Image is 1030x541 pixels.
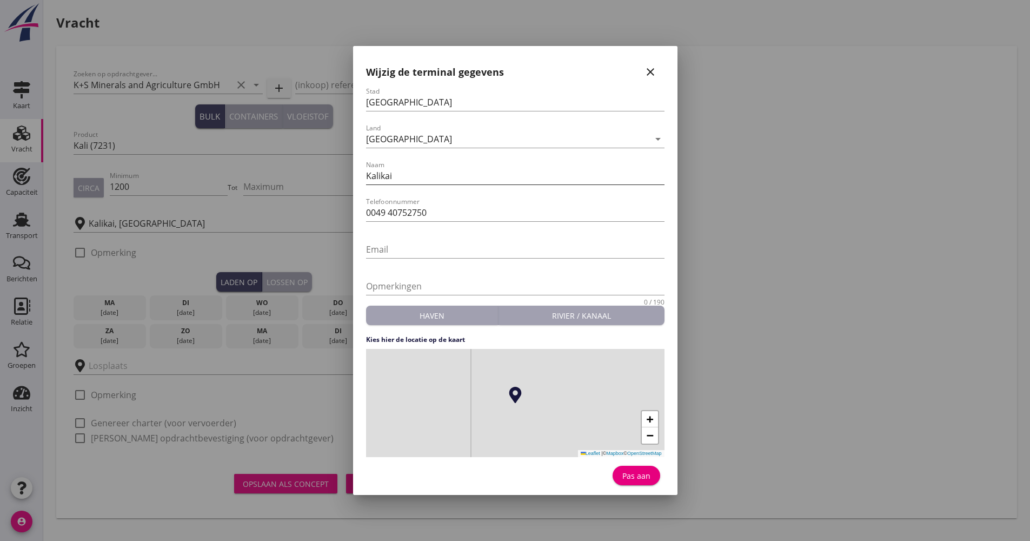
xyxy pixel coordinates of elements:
[646,412,653,426] span: +
[627,451,662,456] a: OpenStreetMap
[499,306,664,325] button: Rivier / kanaal
[578,450,664,457] div: © ©
[644,65,657,78] i: close
[646,428,653,442] span: −
[366,335,664,345] h4: Kies hier de locatie op de kaart
[606,451,623,456] a: Mapbox
[366,306,499,325] button: Haven
[642,411,658,427] a: Zoom in
[366,241,664,258] input: Email
[613,466,660,485] button: Pas aan
[370,310,494,321] div: Haven
[507,387,523,403] img: Marker
[366,134,452,144] div: [GEOGRAPHIC_DATA]
[652,133,664,146] i: arrow_drop_down
[366,204,664,221] input: Telefoonnummer
[503,310,660,321] div: Rivier / kanaal
[601,451,602,456] span: |
[366,65,504,80] h2: Wijzig de terminal gegevens
[366,94,664,111] input: Stad
[621,470,652,481] div: Pas aan
[644,299,664,306] div: 0 / 190
[366,167,664,184] input: Naam
[366,278,664,295] input: Opmerkingen
[581,451,600,456] a: Leaflet
[642,427,658,444] a: Zoom out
